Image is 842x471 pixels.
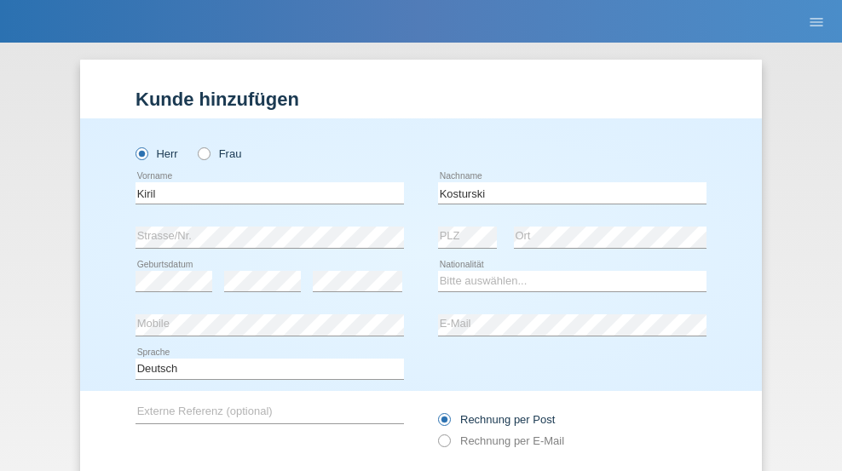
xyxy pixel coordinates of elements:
[198,147,209,158] input: Frau
[799,16,833,26] a: menu
[808,14,825,31] i: menu
[198,147,241,160] label: Frau
[438,434,564,447] label: Rechnung per E-Mail
[438,413,449,434] input: Rechnung per Post
[438,413,555,426] label: Rechnung per Post
[136,147,178,160] label: Herr
[136,147,147,158] input: Herr
[136,89,706,110] h1: Kunde hinzufügen
[438,434,449,456] input: Rechnung per E-Mail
